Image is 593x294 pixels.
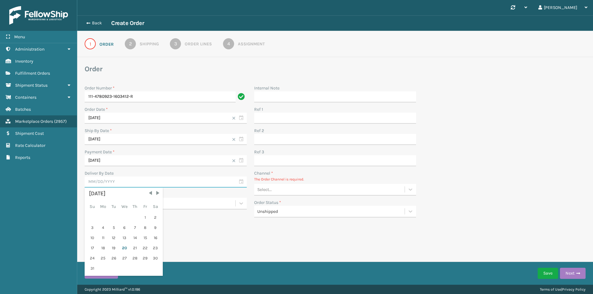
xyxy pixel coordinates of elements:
div: Fri Aug 22 2025 [141,243,150,253]
span: Fulfillment Orders [15,71,50,76]
h3: Create Order [111,19,144,27]
input: MM/DD/YYYY [85,176,247,188]
div: [DATE] [89,189,158,198]
abbr: Sunday [90,204,95,209]
div: Tue Aug 12 2025 [109,233,118,242]
abbr: Tuesday [111,204,116,209]
div: Wed Aug 06 2025 [119,223,129,232]
span: ( 2957 ) [54,119,67,124]
div: Order Lines [185,41,212,47]
abbr: Thursday [132,204,137,209]
abbr: Friday [143,204,147,209]
div: Sat Aug 09 2025 [151,223,160,232]
span: Administration [15,47,44,52]
div: Sun Aug 10 2025 [87,233,97,242]
label: Ref 3 [254,149,264,155]
div: Sun Aug 31 2025 [87,264,97,273]
div: Tue Aug 26 2025 [109,254,118,263]
div: Thu Aug 14 2025 [130,233,140,242]
span: Reports [15,155,30,160]
h3: Order [85,64,586,74]
div: Tue Aug 19 2025 [109,243,118,253]
div: Sat Aug 30 2025 [151,254,160,263]
label: Deliver By Date [85,171,114,176]
label: Payment Date [85,149,115,155]
input: MM/DD/YYYY [85,134,247,145]
label: Order Status [254,199,281,206]
div: Assignment [238,41,265,47]
abbr: Saturday [153,204,158,209]
span: Shipment Status [15,83,48,88]
span: Menu [14,34,25,39]
div: Sat Aug 02 2025 [151,213,160,222]
div: Wed Aug 13 2025 [119,233,129,242]
div: Select... [257,186,272,193]
input: MM/DD/YYYY [85,113,247,124]
div: Fri Aug 29 2025 [141,254,150,263]
label: Channel [254,170,273,176]
label: Order Number [85,85,115,91]
label: Internal Note [254,85,280,91]
abbr: Wednesday [121,204,128,209]
div: Wed Aug 20 2025 [119,243,129,253]
button: Next [560,268,586,279]
div: Thu Aug 21 2025 [130,243,140,253]
button: Back [83,20,111,26]
label: Ref 1 [254,106,263,113]
div: Sun Aug 03 2025 [87,223,97,232]
div: Unshipped [257,208,406,215]
a: Terms of Use [540,287,561,292]
a: Privacy Policy [562,287,586,292]
div: Thu Aug 28 2025 [130,254,140,263]
div: Mon Aug 04 2025 [98,223,108,232]
p: Copyright 2023 Milliard™ v 1.0.186 [85,285,140,294]
div: Mon Aug 18 2025 [98,243,108,253]
label: Ship By Date [85,128,112,133]
span: Shipment Cost [15,131,44,136]
abbr: Monday [100,204,106,209]
span: Inventory [15,59,33,64]
div: Sun Aug 17 2025 [87,243,97,253]
button: Save [538,268,558,279]
p: The Order Channel is required. [254,176,416,182]
div: Order [99,41,114,48]
div: 3 [170,38,181,49]
div: Thu Aug 07 2025 [130,223,140,232]
div: Fri Aug 08 2025 [141,223,150,232]
div: Sun Aug 24 2025 [87,254,97,263]
span: Rate Calculator [15,143,45,148]
div: Fri Aug 01 2025 [141,213,150,222]
div: 4 [223,38,234,49]
span: Containers [15,95,36,100]
div: Wed Aug 27 2025 [119,254,129,263]
div: Shipping [140,41,159,47]
span: Next Month [155,190,161,196]
div: Sat Aug 16 2025 [151,233,160,242]
input: MM/DD/YYYY [85,155,247,166]
img: logo [9,6,68,25]
div: Sat Aug 23 2025 [151,243,160,253]
div: | [540,285,586,294]
label: Order Date [85,107,108,112]
div: 1 [85,38,96,49]
div: 2 [125,38,136,49]
span: Marketplace Orders [15,119,53,124]
div: Fri Aug 15 2025 [141,233,150,242]
span: Batches [15,107,31,112]
div: Tue Aug 05 2025 [109,223,118,232]
label: Ref 2 [254,127,264,134]
div: Mon Aug 11 2025 [98,233,108,242]
div: Mon Aug 25 2025 [98,254,108,263]
span: Previous Month [147,190,154,196]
